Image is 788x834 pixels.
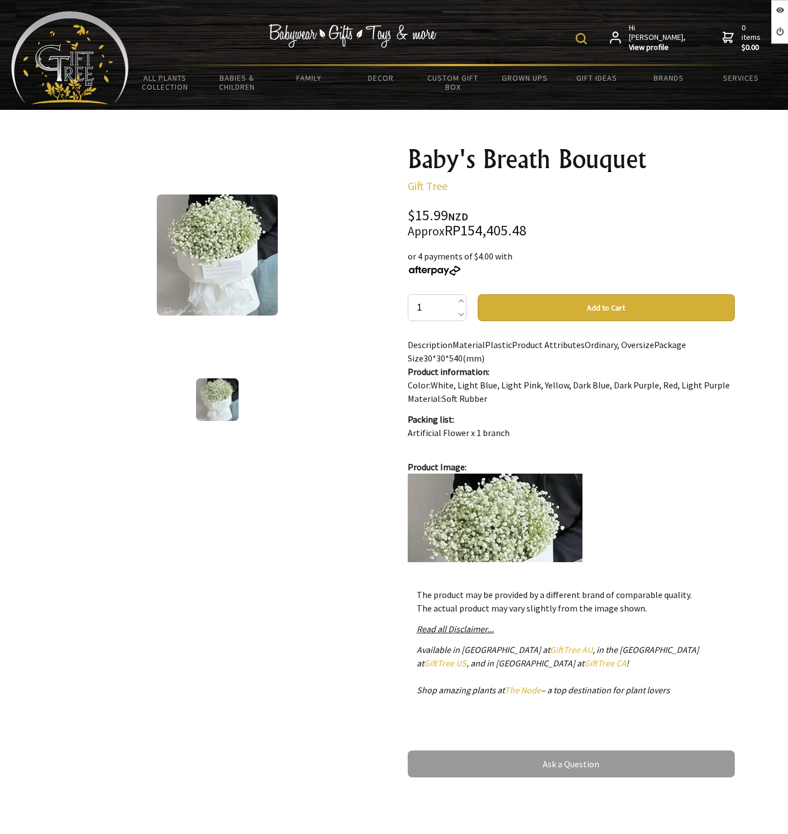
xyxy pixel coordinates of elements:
img: product search [576,33,587,44]
h1: Baby's Breath Bouquet [408,146,735,173]
small: Approx [408,224,445,239]
a: GiftTree US [424,657,467,669]
a: Hi [PERSON_NAME],View profile [610,23,687,53]
img: Baby's Breath Bouquet [157,194,278,316]
span: Hi [PERSON_NAME], [629,23,687,53]
strong: Product information: [408,366,489,377]
p: Color:White, Light Blue, Light Pink, Yellow, Dark Blue, Dark Purple, Red, Light Purple Material:S... [408,365,735,405]
span: 0 items [742,22,763,53]
a: Read all Disclaimer... [417,623,494,634]
img: Baby's Breath Bouquet [196,378,239,421]
div: or 4 payments of $4.00 with [408,249,735,276]
a: Grown Ups [489,66,561,90]
a: Brands [633,66,705,90]
a: The Node [505,684,541,696]
em: Available in [GEOGRAPHIC_DATA] at , in the [GEOGRAPHIC_DATA] at , and in [GEOGRAPHIC_DATA] at ! S... [417,644,699,696]
a: Ask a Question [408,750,735,777]
button: Add to Cart [478,294,735,321]
div: DescriptionMaterialPlasticProduct AttributesOrdinary, OversizePackage Size30*30*540(mm) Artificia... [408,338,735,562]
a: Family [273,66,345,90]
img: Babywear - Gifts - Toys & more [268,24,436,48]
a: 0 items$0.00 [722,23,763,53]
a: Custom Gift Box [417,66,489,99]
p: The product may be provided by a different brand of comparable quality. The actual product may va... [417,588,726,615]
strong: View profile [629,43,687,53]
a: All Plants Collection [129,66,201,99]
a: Gift Tree [408,179,447,193]
a: Babies & Children [201,66,273,99]
a: GiftTree CA [584,657,626,669]
img: Babyware - Gifts - Toys and more... [11,11,129,104]
span: NZD [448,210,468,223]
a: Gift Ideas [561,66,633,90]
strong: $0.00 [742,43,763,53]
img: Afterpay [408,266,461,276]
strong: Packing list: [408,414,454,425]
a: GiftTree AU [550,644,593,655]
div: $15.99 RP154,405.48 [408,208,735,238]
a: Services [705,66,777,90]
a: Decor [345,66,417,90]
strong: Product Image: [408,461,467,472]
